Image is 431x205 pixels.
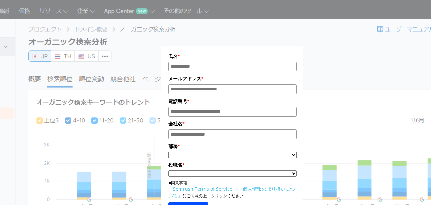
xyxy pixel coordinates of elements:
label: 会社名 [168,120,296,127]
label: 氏名 [168,53,296,60]
label: メールアドレス [168,75,296,82]
label: 部署 [168,143,296,150]
a: 「Semrush Terms of Service」 [168,186,237,192]
label: 役職名 [168,161,296,169]
a: 「個人情報の取り扱いについて」 [168,186,295,199]
label: 電話番号 [168,98,296,105]
p: ■同意事項 にご同意の上、クリックください [168,180,296,199]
